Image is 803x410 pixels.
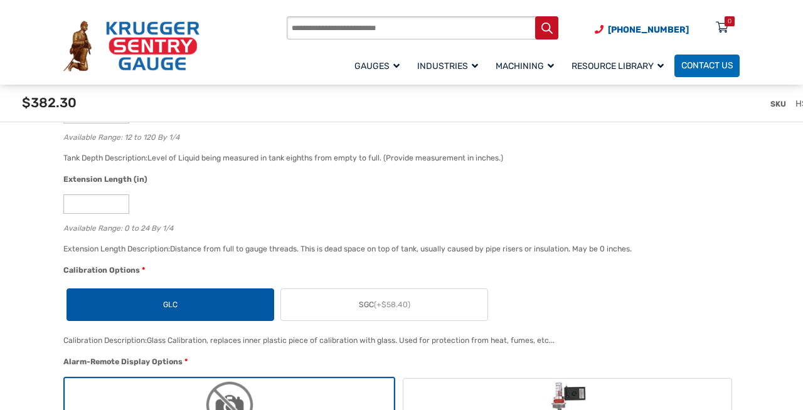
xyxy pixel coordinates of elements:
span: Extension Length Description: [63,244,170,253]
div: Glass Calibration, replaces inner plastic piece of calibration with glass. Used for protection fr... [147,336,555,345]
span: SGC [359,299,410,310]
span: Calibration Options [63,266,140,275]
img: Krueger Sentry Gauge [63,21,199,71]
span: Gauges [354,61,400,71]
div: Available Range: 12 to 120 By 1/4 [63,130,733,142]
span: Extension Length (in) [63,175,147,184]
abbr: required [142,265,145,276]
div: 0 [728,16,731,26]
a: Resource Library [565,53,674,78]
div: Level of Liquid being measured in tank eighths from empty to full. (Provide measurement in inches.) [147,154,503,162]
span: [PHONE_NUMBER] [608,24,689,35]
span: GLC [163,299,178,310]
div: Distance from full to gauge threads. This is dead space on top of tank, usually caused by pipe ri... [170,244,632,253]
span: Tank Depth Description: [63,154,147,162]
a: Industries [410,53,489,78]
span: Industries [417,61,478,71]
span: Calibration Description: [63,336,147,345]
a: Contact Us [674,55,740,77]
span: (+$58.40) [374,300,410,309]
a: Phone Number (920) 434-8860 [595,23,689,36]
abbr: required [184,356,188,367]
a: Machining [489,53,565,78]
div: Available Range: 0 to 24 By 1/4 [63,221,733,233]
span: Contact Us [681,61,733,71]
a: Gauges [348,53,410,78]
span: Alarm-Remote Display Options [63,357,183,366]
span: SKU [770,100,786,108]
span: Machining [496,61,554,71]
span: Resource Library [572,61,664,71]
span: $382.30 [22,95,77,110]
